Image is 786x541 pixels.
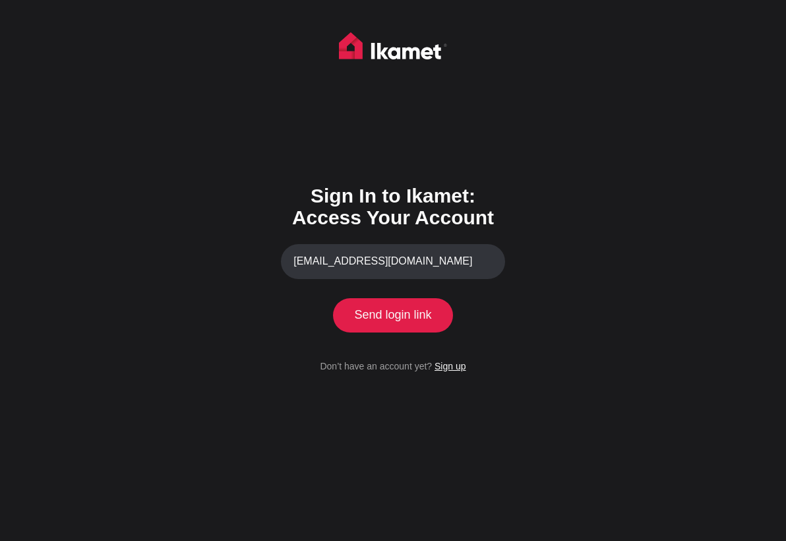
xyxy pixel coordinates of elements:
[339,32,447,65] img: Ikamet home
[435,361,466,371] a: Sign up
[281,185,505,228] h1: Sign In to Ikamet: Access Your Account
[281,244,505,279] input: Your email address
[320,361,432,371] span: Don’t have an account yet?
[333,298,453,333] button: Send login link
